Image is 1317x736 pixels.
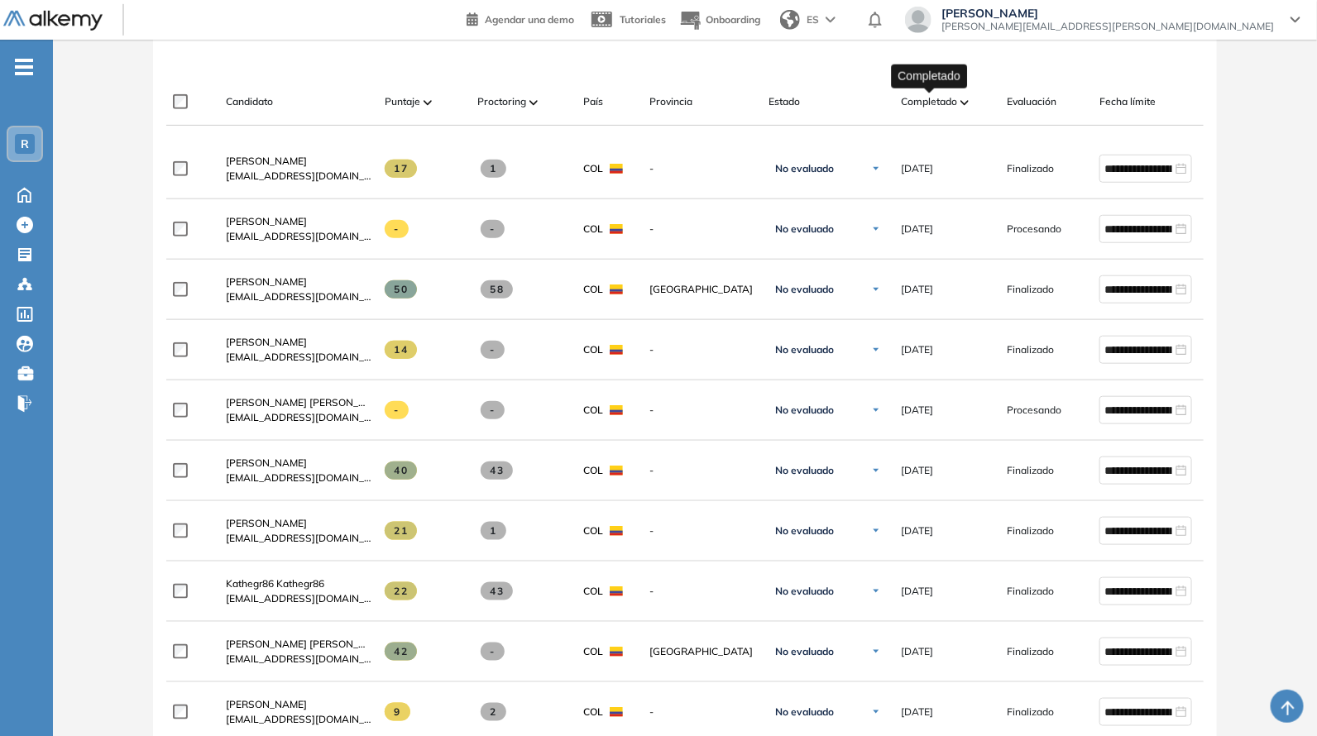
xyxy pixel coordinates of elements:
[892,64,968,88] div: Completado
[610,405,623,415] img: COL
[1007,342,1054,357] span: Finalizado
[775,524,834,538] span: No evaluado
[583,705,603,719] span: COL
[1007,584,1054,599] span: Finalizado
[775,645,834,658] span: No evaluado
[1007,463,1054,478] span: Finalizado
[385,280,417,299] span: 50
[649,705,755,719] span: -
[871,405,881,415] img: Ícono de flecha
[226,638,390,650] span: [PERSON_NAME] [PERSON_NAME]
[226,169,371,184] span: [EMAIL_ADDRESS][DOMAIN_NAME]
[481,341,505,359] span: -
[385,461,417,480] span: 40
[226,275,371,289] a: [PERSON_NAME]
[226,531,371,546] span: [EMAIL_ADDRESS][DOMAIN_NAME]
[385,401,409,419] span: -
[941,7,1274,20] span: [PERSON_NAME]
[901,705,933,719] span: [DATE]
[3,11,103,31] img: Logo
[1007,222,1061,237] span: Procesando
[385,643,417,661] span: 42
[481,461,513,480] span: 43
[649,523,755,538] span: -
[583,644,603,659] span: COL
[649,94,692,109] span: Provincia
[481,220,505,238] span: -
[583,523,603,538] span: COL
[226,214,371,229] a: [PERSON_NAME]
[226,396,390,409] span: [PERSON_NAME] [PERSON_NAME]
[1007,161,1054,176] span: Finalizado
[481,643,505,661] span: -
[226,395,371,410] a: [PERSON_NAME] [PERSON_NAME]
[706,13,760,26] span: Onboarding
[1007,282,1054,297] span: Finalizado
[226,335,371,350] a: [PERSON_NAME]
[481,582,513,600] span: 43
[775,404,834,417] span: No evaluado
[941,20,1274,33] span: [PERSON_NAME][EMAIL_ADDRESS][PERSON_NAME][DOMAIN_NAME]
[15,65,33,69] i: -
[871,345,881,355] img: Ícono de flecha
[385,703,410,721] span: 9
[226,229,371,244] span: [EMAIL_ADDRESS][DOMAIN_NAME]
[775,222,834,236] span: No evaluado
[960,100,969,105] img: [missing "en.ARROW_ALT" translation]
[226,471,371,485] span: [EMAIL_ADDRESS][DOMAIN_NAME]
[226,591,371,606] span: [EMAIL_ADDRESS][DOMAIN_NAME]
[610,526,623,536] img: COL
[467,8,574,28] a: Agendar una demo
[226,456,371,471] a: [PERSON_NAME]
[901,161,933,176] span: [DATE]
[226,698,307,710] span: [PERSON_NAME]
[583,342,603,357] span: COL
[485,13,574,26] span: Agendar una demo
[583,463,603,478] span: COL
[679,2,760,38] button: Onboarding
[385,522,417,540] span: 21
[901,523,933,538] span: [DATE]
[226,336,307,348] span: [PERSON_NAME]
[1007,94,1056,109] span: Evaluación
[1007,523,1054,538] span: Finalizado
[901,94,957,109] span: Completado
[226,350,371,365] span: [EMAIL_ADDRESS][DOMAIN_NAME]
[481,703,506,721] span: 2
[871,164,881,174] img: Ícono de flecha
[583,403,603,418] span: COL
[901,222,933,237] span: [DATE]
[610,707,623,717] img: COL
[610,345,623,355] img: COL
[385,582,417,600] span: 22
[649,342,755,357] span: -
[775,283,834,296] span: No evaluado
[901,584,933,599] span: [DATE]
[610,164,623,174] img: COL
[583,282,603,297] span: COL
[226,516,371,531] a: [PERSON_NAME]
[901,342,933,357] span: [DATE]
[649,403,755,418] span: -
[649,584,755,599] span: -
[226,410,371,425] span: [EMAIL_ADDRESS][DOMAIN_NAME]
[826,17,836,23] img: arrow
[583,161,603,176] span: COL
[775,585,834,598] span: No evaluado
[649,463,755,478] span: -
[780,10,800,30] img: world
[583,584,603,599] span: COL
[807,12,819,27] span: ES
[901,282,933,297] span: [DATE]
[1099,94,1156,109] span: Fecha límite
[901,403,933,418] span: [DATE]
[477,94,526,109] span: Proctoring
[385,220,409,238] span: -
[529,100,538,105] img: [missing "en.ARROW_ALT" translation]
[583,94,603,109] span: País
[226,154,371,169] a: [PERSON_NAME]
[769,94,800,109] span: Estado
[901,644,933,659] span: [DATE]
[226,517,307,529] span: [PERSON_NAME]
[481,160,506,178] span: 1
